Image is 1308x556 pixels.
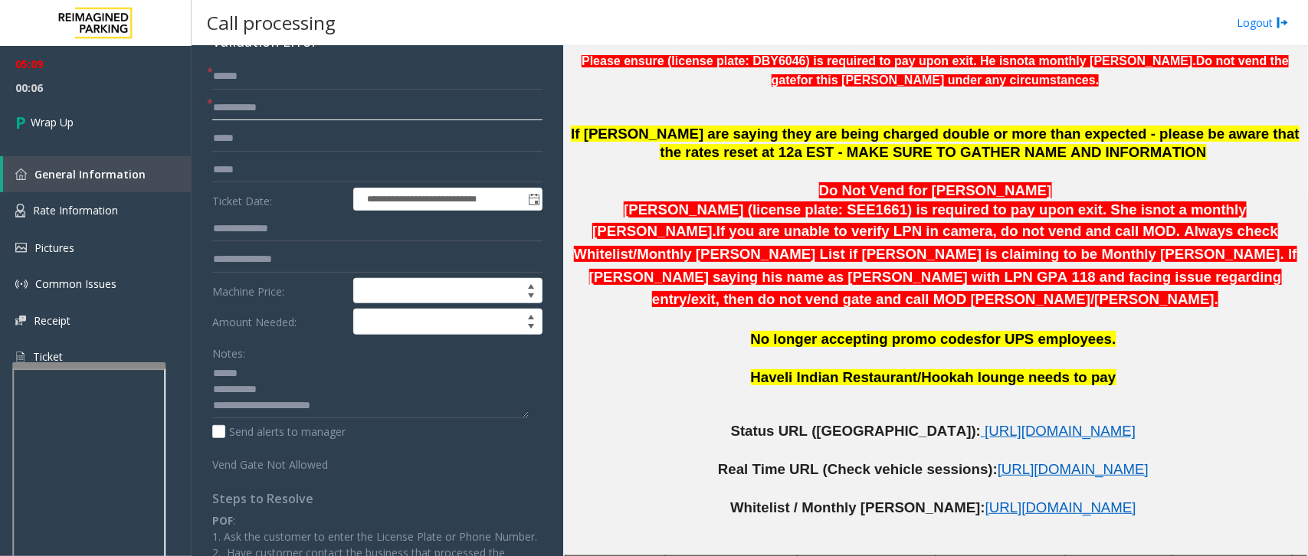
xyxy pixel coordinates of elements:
span: for this [PERSON_NAME] under any circumstances. [797,74,1100,87]
span: Haveli Indian Restaurant/Hookah lounge needs to pay [751,369,1116,385]
label: Vend Gate Not Allowed [208,451,349,473]
span: Please ensure (license plate: DBY6046) is required to pay upon exit. He is [582,54,1009,67]
span: Rate Information [33,203,118,217]
span: Toggle popup [525,188,542,210]
span: Wrap Up [31,114,74,130]
span: Increase value [520,309,542,322]
img: 'icon' [15,350,25,364]
a: Logout [1237,15,1289,31]
label: Notes: [212,340,245,361]
h3: Call processing [199,4,343,41]
span: If you are unable to verify LPN in camera, do not vend and call MOD. Always check Whitelist/Month... [574,223,1297,308]
label: Send alerts to manager [212,424,346,440]
label: Amount Needed: [208,309,349,335]
img: 'icon' [15,243,27,253]
span: [PERSON_NAME] (license plate: SEE1661) is required to pay upon exit. She is [624,201,1152,217]
span: Pictures [34,240,74,255]
span: Decrease value [520,322,542,334]
span: Real Time URL (Check vehicle sessions): [718,461,998,477]
a: [URL][DOMAIN_NAME] [985,502,1136,515]
span: [URL][DOMAIN_NAME] [985,499,1136,515]
span: Whitelist / Monthly [PERSON_NAME]: [730,499,985,515]
p: : [212,512,543,528]
a: [URL][DOMAIN_NAME] [985,426,1136,438]
span: not a monthly [PERSON_NAME]. [592,201,1247,239]
span: Do Not Vend for [PERSON_NAME] [819,182,1052,198]
img: 'icon' [15,204,25,217]
span: No longer accepting promo codes [751,331,982,347]
p: 1. Ask the customer to enter the License Plate or Phone Number. [212,528,543,545]
span: Increase value [520,279,542,291]
span: [URL][DOMAIN_NAME] [985,423,1136,439]
span: Ticket [33,349,63,364]
span: General Information [34,167,146,182]
span: Receipt [34,313,70,328]
img: 'icon' [15,316,26,325]
img: 'icon' [15,168,27,180]
span: for UPS employees. [982,331,1116,347]
span: a monthly [PERSON_NAME]. [1029,54,1197,67]
span: [URL][DOMAIN_NAME] [998,461,1149,477]
span: not [1010,54,1029,67]
h4: Steps to Resolve [212,492,543,506]
label: Machine Price: [208,278,349,304]
span: Decrease value [520,291,542,303]
b: POF [212,513,233,528]
span: Status URL ([GEOGRAPHIC_DATA]): [731,423,981,439]
label: Ticket Date: [208,188,349,211]
img: 'icon' [15,278,28,290]
a: [URL][DOMAIN_NAME] [998,464,1149,476]
img: logout [1277,15,1289,31]
span: Common Issues [35,276,116,291]
span: If [PERSON_NAME] are saying they are being charged double or more than expected - please be aware... [571,126,1300,161]
a: General Information [3,156,192,192]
